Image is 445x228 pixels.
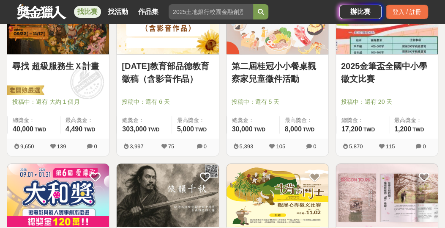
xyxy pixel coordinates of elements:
span: TWD [254,127,265,133]
span: 0 [94,143,97,150]
span: 8,000 [285,125,302,133]
span: 總獎金： [232,116,274,125]
img: Cover Image [336,164,438,227]
a: 找活動 [104,6,131,18]
span: TWD [35,127,46,133]
div: 登入 / 註冊 [386,5,428,19]
a: 尋找 超級服務生Ｘ計畫 [12,60,104,72]
span: 30,000 [232,125,253,133]
span: 0 [313,143,316,150]
span: 總獎金： [13,116,55,125]
span: 投稿中：還有 20 天 [341,97,433,106]
span: TWD [148,127,159,133]
span: TWD [412,127,424,133]
span: 最高獎金： [285,116,323,125]
img: Cover Image [117,164,218,227]
a: 找比賽 [74,6,101,18]
span: 5,000 [177,125,194,133]
a: Cover Image [117,164,218,227]
span: 投稿中：還有 6 天 [122,97,213,106]
a: Cover Image [336,164,438,227]
img: Cover Image [7,164,109,227]
span: TWD [363,127,375,133]
a: 辦比賽 [339,5,382,19]
a: 作品集 [135,6,162,18]
a: 第二屆桂冠小小餐桌觀察家兒童徵件活動 [232,60,323,85]
span: 1,200 [394,125,411,133]
span: 總獎金： [341,116,384,125]
span: 40,000 [13,125,33,133]
span: 總獎金： [122,116,167,125]
span: 投稿中：還有 5 天 [232,97,323,106]
span: 139 [57,143,66,150]
span: 5,393 [239,143,253,150]
a: Cover Image [227,164,328,227]
span: 105 [276,143,285,150]
span: 最高獎金： [177,116,214,125]
a: [DATE]教育部品德教育徵稿（含影音作品） [122,60,213,85]
input: 2025土地銀行校園金融創意挑戰賽：從你出發 開啟智慧金融新頁 [169,4,253,19]
span: TWD [84,127,95,133]
span: TWD [303,127,314,133]
span: 投稿中：還有 大約 1 個月 [12,97,104,106]
span: 115 [386,143,395,150]
span: 3,997 [130,143,144,150]
span: 9,650 [20,143,34,150]
span: TWD [195,127,207,133]
span: 最高獎金： [66,116,104,125]
img: 老闆娘嚴選 [5,85,44,97]
img: Cover Image [227,164,328,227]
span: 17,200 [341,125,362,133]
span: 5,870 [349,143,363,150]
span: 303,000 [122,125,147,133]
span: 0 [423,143,426,150]
span: 75 [168,143,174,150]
span: 4,490 [66,125,82,133]
a: 2025金筆盃全國中小學徵文比賽 [341,60,433,85]
span: 0 [204,143,207,150]
a: Cover Image [7,164,109,227]
span: 最高獎金： [394,116,433,125]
